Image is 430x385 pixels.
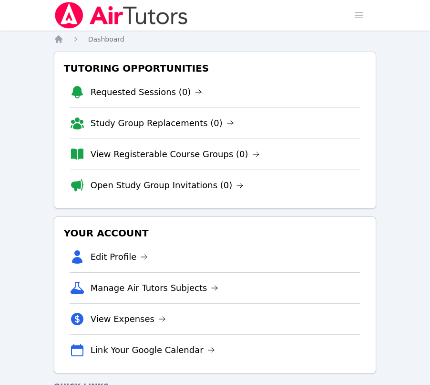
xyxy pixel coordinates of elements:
[91,179,244,192] a: Open Study Group Invitations (0)
[54,34,377,44] nav: Breadcrumb
[91,117,234,130] a: Study Group Replacements (0)
[91,250,148,264] a: Edit Profile
[62,60,369,77] h3: Tutoring Opportunities
[91,281,219,295] a: Manage Air Tutors Subjects
[91,312,166,326] a: View Expenses
[62,225,369,242] h3: Your Account
[91,86,203,99] a: Requested Sessions (0)
[88,34,124,44] a: Dashboard
[91,148,260,161] a: View Registerable Course Groups (0)
[54,2,189,29] img: Air Tutors
[88,35,124,43] span: Dashboard
[91,343,215,357] a: Link Your Google Calendar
